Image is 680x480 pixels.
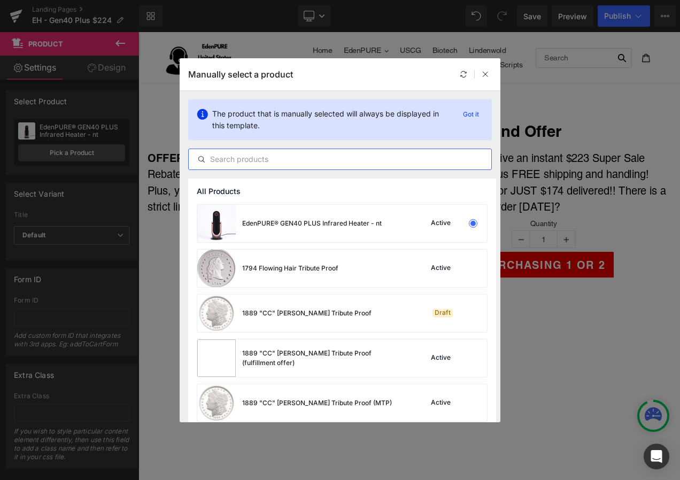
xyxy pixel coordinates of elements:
a: Customer Service Tools [275,31,382,48]
span: Customer Service Tools [280,34,377,45]
div: 1889 "CC" [PERSON_NAME] Tribute Proof (MTP) [242,398,392,408]
div: 1889 "CC" [PERSON_NAME] Tribute Proof [242,308,372,318]
label: Quantity [337,224,631,237]
input: Search products [189,153,491,166]
span: EdenPURE [245,17,290,28]
span: Purchasing 1 or 2 [410,270,558,285]
div: EdenPURE® GEN40 PLUS Infrared Heater - nt [242,219,382,228]
a: Outbound Scripts [385,31,465,48]
div: 1794 Flowing Hair Tribute Proof [242,264,338,273]
a: Home [203,14,237,31]
button: EdenPURE [239,14,304,31]
p: I'm glad that you called [DATE]! You have been authorized to receive an instant $223 Super Sale R... [11,141,636,219]
label: Quantity [16,224,310,237]
span: Outbound Scripts [390,34,460,45]
img: product-img [197,339,236,377]
div: Active [429,354,453,362]
img: product-img [197,205,236,242]
a: Biotech [346,14,387,31]
input: Search [475,19,589,43]
p: The product that is manually selected will always be displayed in this template. [212,108,450,131]
img: product-img [197,295,236,332]
i: EXTRA $50 OFF [149,182,247,197]
h1: EH - Gen40 Plus Heater - Script and Offer [11,107,636,130]
strong: OFFER: [11,143,59,158]
span: Biotech [351,17,381,28]
a: USCG [307,14,343,31]
button: Purchasing 3 [98,262,227,293]
p: Manually select a product [188,69,293,80]
img: product-img [197,384,236,422]
p: Got it [459,108,483,121]
div: Active [429,399,453,407]
a: Lindenwold [389,14,444,31]
span: Home [208,17,231,28]
img: EdenPURE/USCG Call Center [29,8,120,53]
div: 1889 "CC" [PERSON_NAME] Tribute Proof (fulfillment offer) [242,349,403,368]
div: Draft [432,309,453,318]
div: Active [429,219,453,228]
img: product-img [197,250,236,287]
a: Check Order Status [182,31,272,48]
div: All Products [188,179,496,204]
div: Open Intercom Messenger [644,444,669,469]
div: Active [429,264,453,273]
span: USCG [312,17,338,28]
span: Lindenwold [395,17,439,28]
span: Check Order Status [187,34,267,45]
button: Purchasing 1 or 2 [400,262,568,293]
span: Purchasing 3 [109,270,217,285]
